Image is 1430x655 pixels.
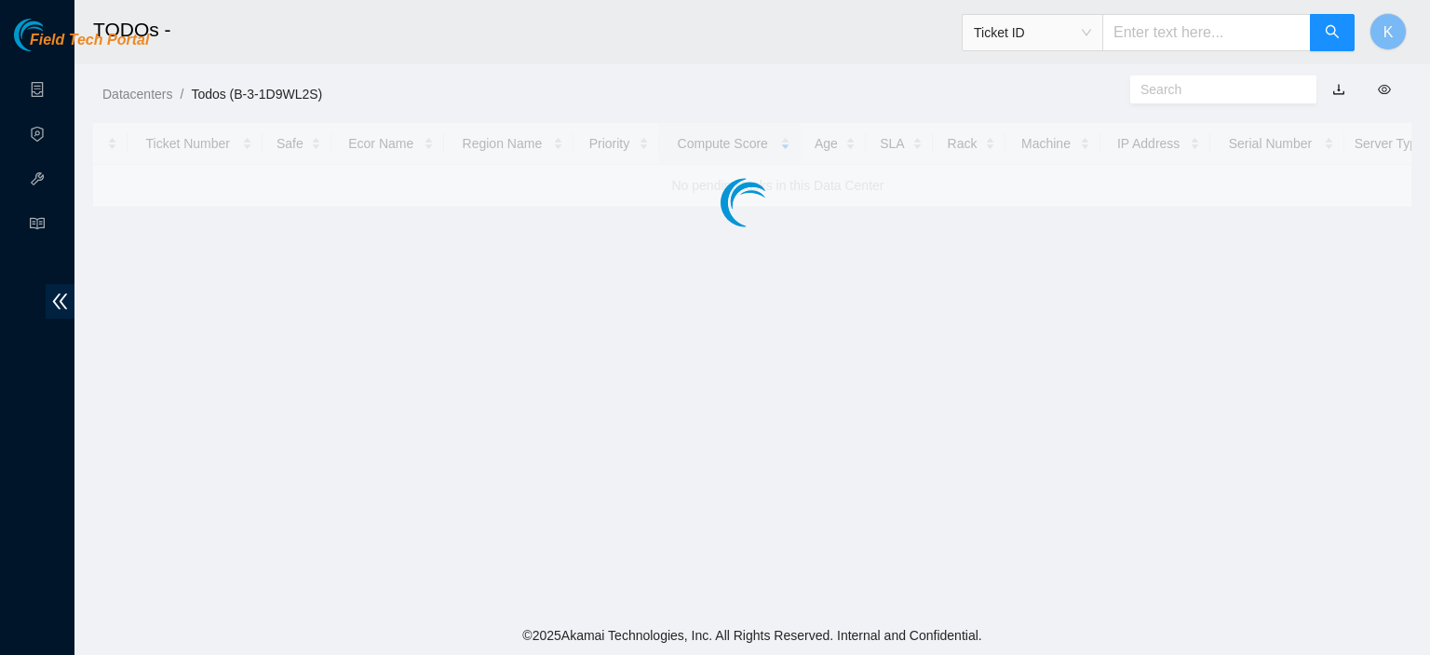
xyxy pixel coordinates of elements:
[1378,83,1391,96] span: eye
[191,87,322,102] a: Todos (B-3-1D9WL2S)
[74,616,1430,655] footer: © 2025 Akamai Technologies, Inc. All Rights Reserved. Internal and Confidential.
[974,19,1091,47] span: Ticket ID
[1369,13,1407,50] button: K
[14,19,94,51] img: Akamai Technologies
[46,284,74,319] span: double-left
[180,87,183,102] span: /
[14,34,149,58] a: Akamai TechnologiesField Tech Portal
[1310,14,1355,51] button: search
[1325,24,1340,42] span: search
[30,208,45,245] span: read
[30,32,149,49] span: Field Tech Portal
[1102,14,1311,51] input: Enter text here...
[1383,20,1394,44] span: K
[1318,75,1359,104] button: download
[1140,79,1291,100] input: Search
[102,87,172,102] a: Datacenters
